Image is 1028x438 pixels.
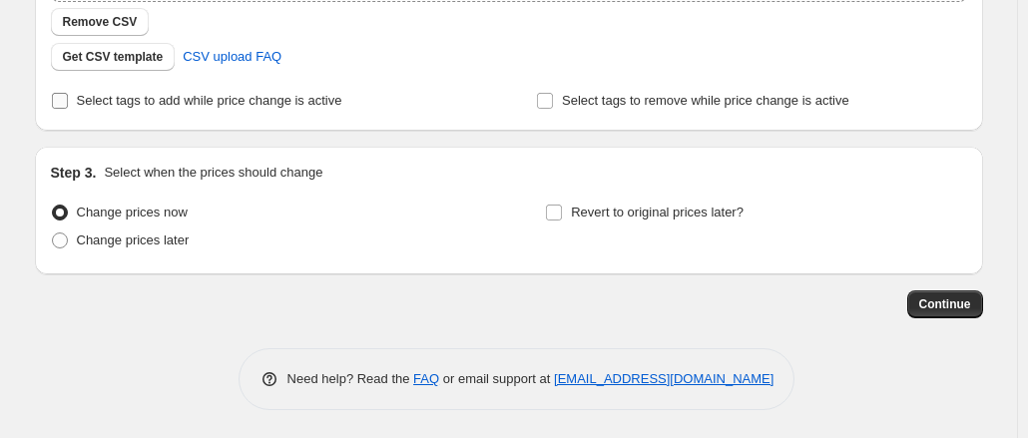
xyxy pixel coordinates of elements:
[571,205,744,219] span: Revert to original prices later?
[554,371,773,386] a: [EMAIL_ADDRESS][DOMAIN_NAME]
[51,163,97,183] h2: Step 3.
[104,163,322,183] p: Select when the prices should change
[77,205,188,219] span: Change prices now
[51,8,150,36] button: Remove CSV
[907,290,983,318] button: Continue
[51,43,176,71] button: Get CSV template
[171,41,293,73] a: CSV upload FAQ
[63,49,164,65] span: Get CSV template
[183,47,281,67] span: CSV upload FAQ
[439,371,554,386] span: or email support at
[287,371,414,386] span: Need help? Read the
[77,232,190,247] span: Change prices later
[562,93,849,108] span: Select tags to remove while price change is active
[77,93,342,108] span: Select tags to add while price change is active
[919,296,971,312] span: Continue
[63,14,138,30] span: Remove CSV
[413,371,439,386] a: FAQ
